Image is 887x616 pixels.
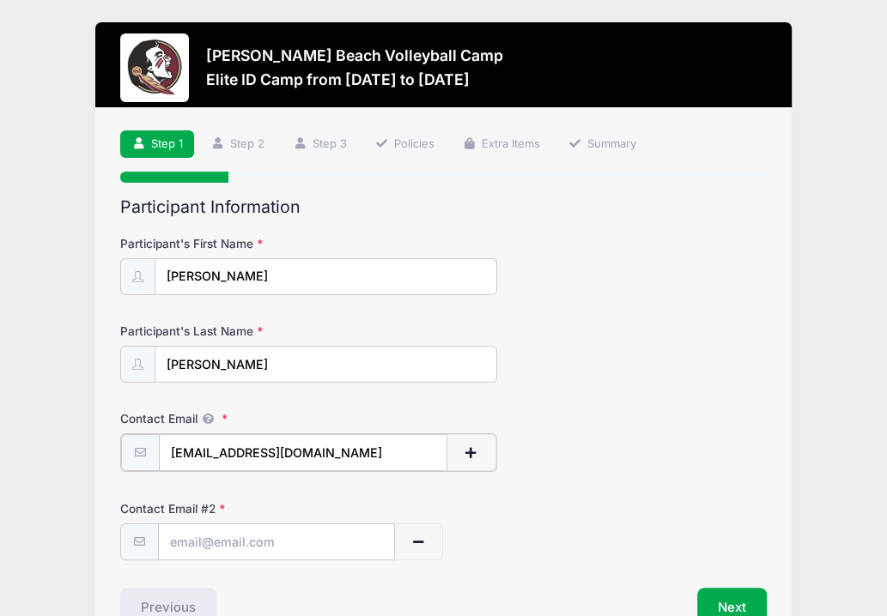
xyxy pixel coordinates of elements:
[120,130,194,159] a: Step 1
[557,130,648,159] a: Summary
[200,130,276,159] a: Step 2
[206,46,503,64] h3: [PERSON_NAME] Beach Volleyball Camp
[120,500,336,517] label: Contact Email #
[120,235,336,252] label: Participant's First Name
[120,410,336,427] label: Contact Email
[120,323,336,340] label: Participant's Last Name
[159,434,448,471] input: email@email.com
[363,130,446,159] a: Policies
[282,130,358,159] a: Step 3
[158,523,395,560] input: email@email.com
[155,258,497,295] input: Participant's First Name
[209,502,216,516] span: 2
[120,197,766,218] h2: Participant Information
[155,346,497,383] input: Participant's Last Name
[206,70,503,88] h3: Elite ID Camp from [DATE] to [DATE]
[451,130,551,159] a: Extra Items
